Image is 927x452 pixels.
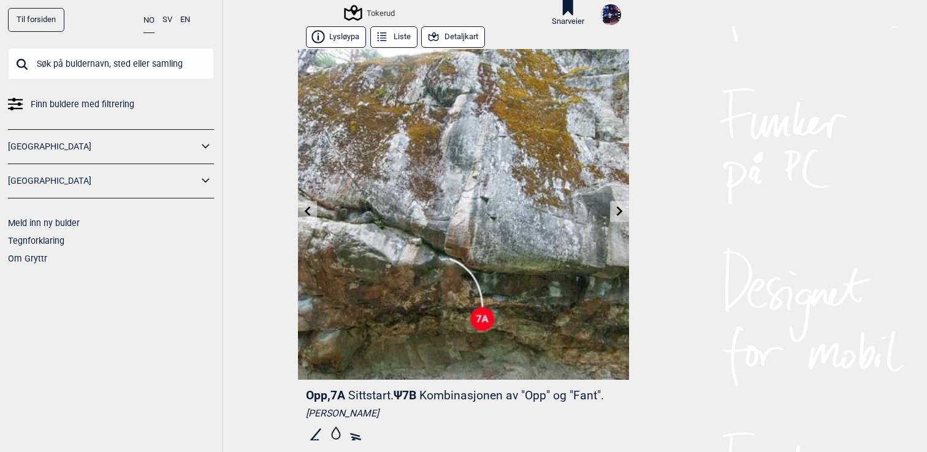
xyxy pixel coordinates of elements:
a: Tegnforklaring [8,236,64,246]
a: Finn buldere med filtrering [8,96,214,113]
span: Ψ 7B [394,388,604,402]
button: Liste [370,26,418,48]
button: SV [162,8,172,32]
p: Kombinasjonen av "Opp" og "Fant". [419,388,604,402]
span: Opp , 7A [306,388,345,402]
a: Om Gryttr [8,254,47,263]
a: Meld inn ny bulder [8,218,80,228]
button: Lysløypa [306,26,366,48]
a: [GEOGRAPHIC_DATA] [8,172,198,190]
button: Detaljkart [421,26,485,48]
img: Opp_190314 [298,49,629,380]
span: Finn buldere med filtrering [31,96,134,113]
a: Til forsiden [8,8,64,32]
button: EN [180,8,190,32]
p: Sittstart. [348,388,394,402]
button: NO [143,8,154,33]
div: Tokerud [346,6,395,20]
img: DSCF8875 [600,4,621,25]
a: [GEOGRAPHIC_DATA] [8,138,198,156]
div: [PERSON_NAME] [306,407,621,420]
input: Søk på buldernavn, sted eller samling [8,48,214,80]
